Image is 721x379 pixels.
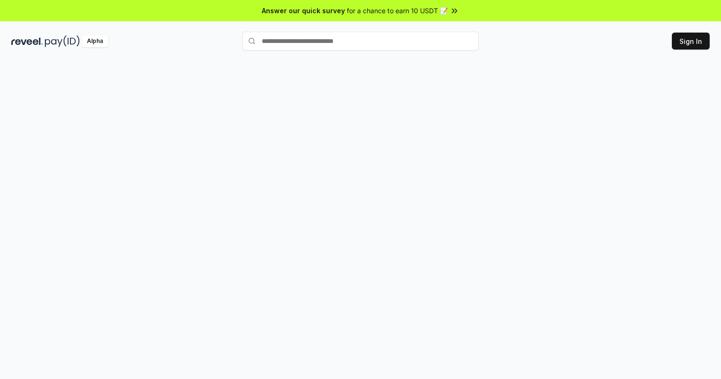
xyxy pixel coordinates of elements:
span: Answer our quick survey [262,6,345,16]
img: reveel_dark [11,35,43,47]
button: Sign In [672,33,710,50]
img: pay_id [45,35,80,47]
div: Alpha [82,35,108,47]
span: for a chance to earn 10 USDT 📝 [347,6,448,16]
